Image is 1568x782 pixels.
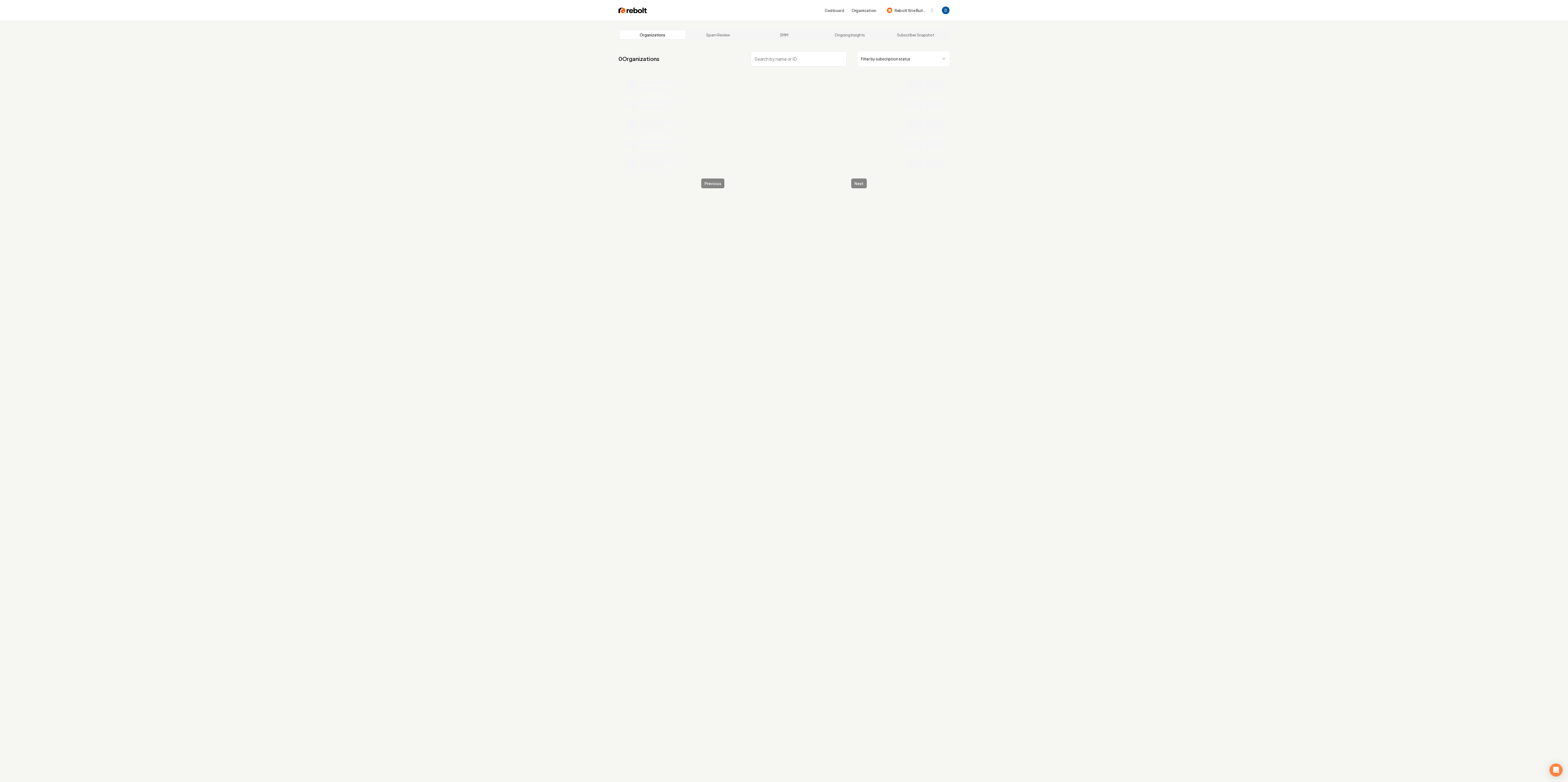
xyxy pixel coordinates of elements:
a: Subscriber Snapshot [883,30,948,39]
input: Search by name or ID [751,51,847,66]
a: Spam Review [685,30,751,39]
img: Rebolt Logo [618,7,647,14]
img: David Rice [942,7,950,14]
button: Organization [848,5,879,15]
button: Open user button [942,7,950,14]
a: Organizations [620,30,685,39]
span: Rebolt Site Builder [895,8,928,13]
a: Ongoing Insights [817,30,883,39]
a: SMM [751,30,817,39]
a: 0Organizations [618,55,659,63]
a: Dashboard [825,8,844,13]
div: Open Intercom Messenger [1549,763,1563,777]
img: Rebolt Site Builder [887,8,892,13]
